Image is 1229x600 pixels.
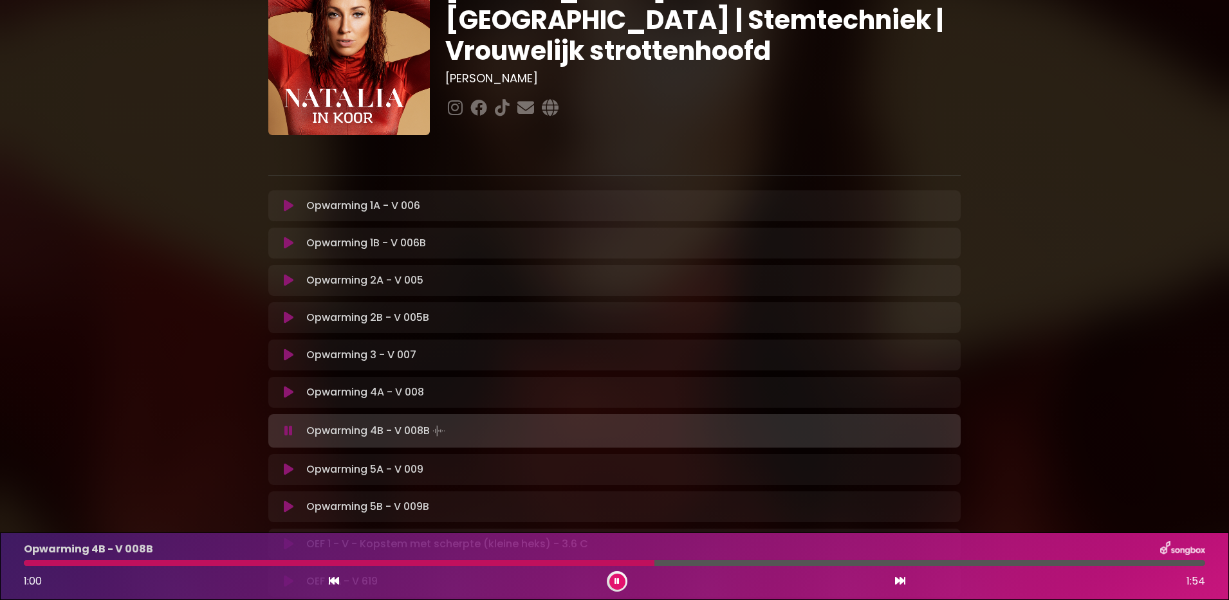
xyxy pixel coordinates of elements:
[24,574,42,588] span: 1:00
[306,347,416,363] p: Opwarming 3 - V 007
[24,541,153,557] p: Opwarming 4B - V 008B
[306,385,424,400] p: Opwarming 4A - V 008
[306,235,426,251] p: Opwarming 1B - V 006B
[306,198,420,214] p: Opwarming 1A - V 006
[306,310,429,325] p: Opwarming 2B - V 005B
[1160,541,1205,558] img: songbox-logo-white.png
[1187,574,1205,589] span: 1:54
[306,499,429,514] p: Opwarming 5B - V 009B
[306,422,448,440] p: Opwarming 4B - V 008B
[445,71,961,86] h3: [PERSON_NAME]
[430,422,448,440] img: waveform4.gif
[306,273,423,288] p: Opwarming 2A - V 005
[306,462,423,477] p: Opwarming 5A - V 009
